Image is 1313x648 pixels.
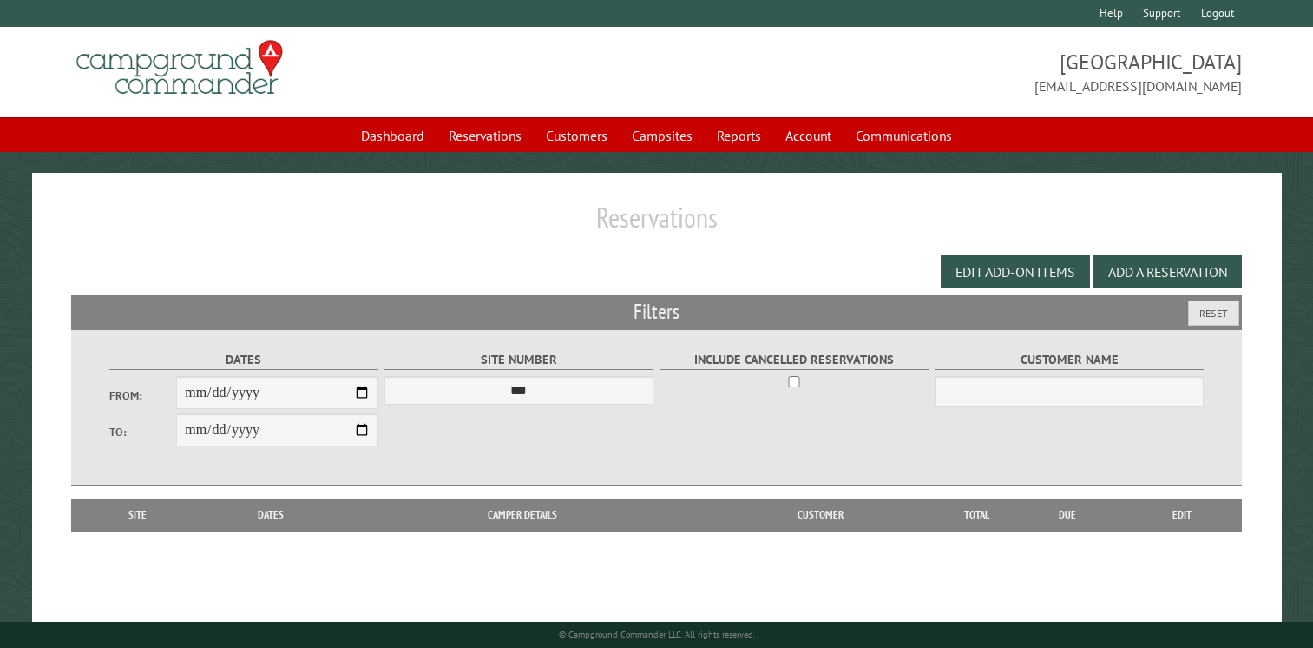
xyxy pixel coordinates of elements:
[621,119,703,152] a: Campsites
[109,387,177,404] label: From:
[346,499,699,531] th: Camper Details
[195,499,346,531] th: Dates
[660,350,929,370] label: Include Cancelled Reservations
[109,350,379,370] label: Dates
[71,34,288,102] img: Campground Commander
[706,119,771,152] a: Reports
[438,119,532,152] a: Reservations
[1093,255,1242,288] button: Add a Reservation
[845,119,962,152] a: Communications
[1123,499,1242,531] th: Edit
[384,350,654,370] label: Site Number
[657,48,1243,96] span: [GEOGRAPHIC_DATA] [EMAIL_ADDRESS][DOMAIN_NAME]
[351,119,435,152] a: Dashboard
[109,424,177,440] label: To:
[942,499,1012,531] th: Total
[71,201,1242,248] h1: Reservations
[699,499,942,531] th: Customer
[1188,301,1239,326] button: Reset
[71,295,1242,328] h2: Filters
[559,629,755,640] small: © Campground Commander LLC. All rights reserved.
[80,499,195,531] th: Site
[935,350,1205,370] label: Customer Name
[775,119,842,152] a: Account
[941,255,1090,288] button: Edit Add-on Items
[535,119,618,152] a: Customers
[1012,499,1123,531] th: Due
